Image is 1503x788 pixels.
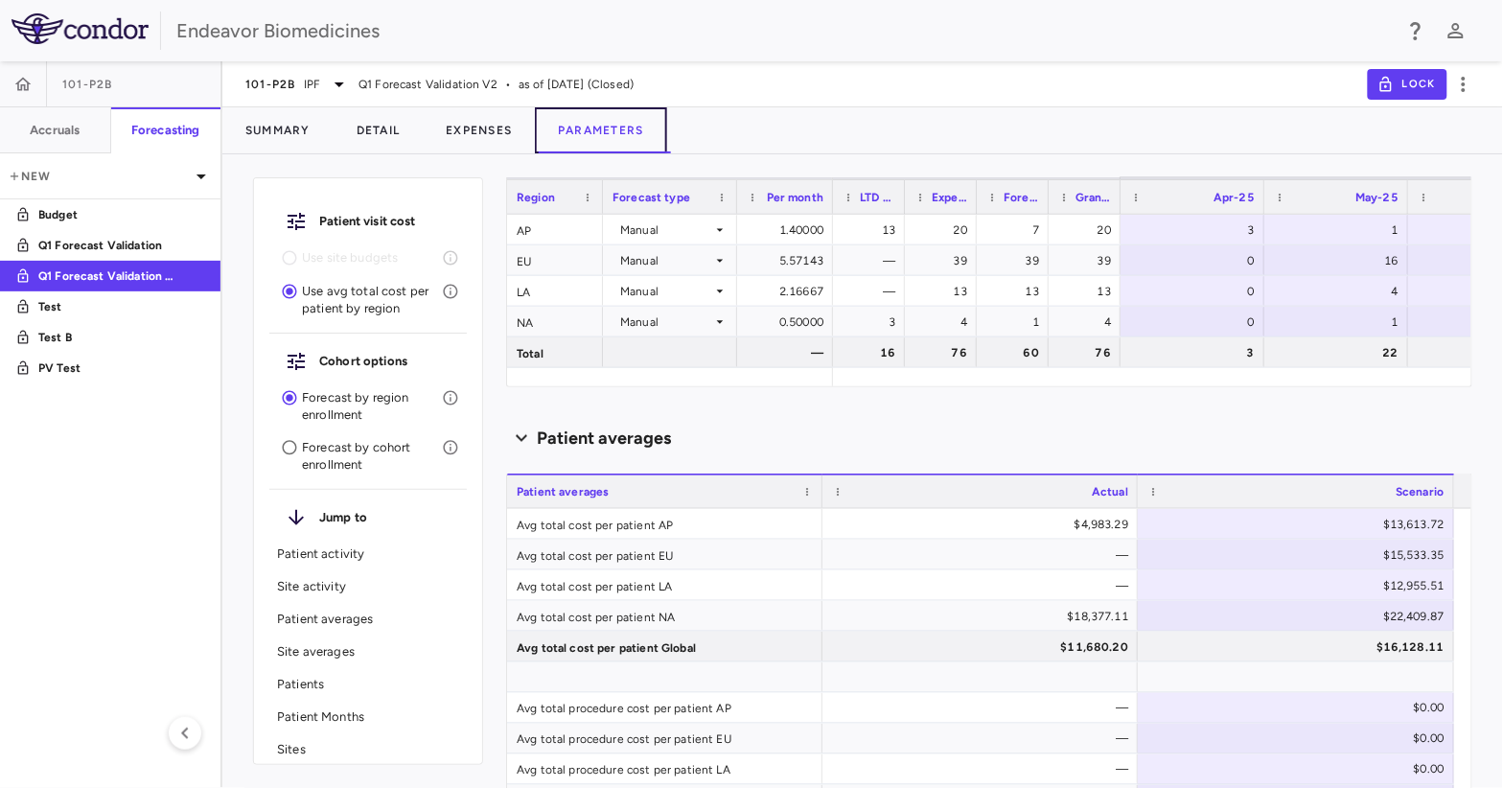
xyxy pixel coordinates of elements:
div: Avg total procedure cost per patient AP [507,693,822,723]
span: Grand total [1075,191,1111,204]
div: 0 [1138,307,1255,337]
div: $0.00 [1155,724,1445,754]
span: Per month [767,191,823,204]
div: Forecast by cohort enrollment [269,431,467,481]
div: 4 [922,307,967,337]
div: $0.00 [1155,754,1445,785]
div: Sites [269,733,467,766]
div: 7 [994,215,1039,245]
div: Avg total cost per patient LA [507,570,822,600]
div: 1 [1282,307,1399,337]
div: — [840,693,1128,724]
div: Patient visit cost [269,201,467,242]
span: Actual [1092,485,1128,498]
div: 13 [994,276,1039,307]
p: Site averages [277,643,459,661]
h6: Cohort options [319,353,451,370]
div: 2.16667 [754,276,823,307]
div: 1.40000 [754,215,823,245]
span: • [505,76,511,93]
div: — [754,337,823,368]
div: 0.50000 [754,307,823,337]
div: AP [507,215,603,244]
p: Forecast by cohort enrollment [302,439,442,474]
div: 3 [850,307,895,337]
div: Avg total cost per patient EU [507,540,822,569]
span: Patient averages [517,485,609,498]
div: Cohort options [269,341,467,382]
p: Sites [277,741,459,758]
div: Avg total procedure cost per patient LA [507,754,822,784]
div: 39 [1066,245,1111,276]
svg: Enter a percentage allocation to estimate cohort split for enrollment [442,389,459,406]
div: — [840,540,1128,570]
div: $18,377.11 [840,601,1128,632]
div: — [850,245,895,276]
div: 0 [1138,245,1255,276]
span: Expected trial total [932,191,967,204]
div: 39 [994,245,1039,276]
div: 39 [922,245,967,276]
div: — [850,276,895,307]
div: Manual [620,276,712,307]
p: Budget [38,206,180,223]
div: EU [507,245,603,275]
button: Detail [334,107,424,153]
div: $12,955.51 [1155,570,1445,601]
p: Patient averages [277,611,459,628]
div: 76 [1066,337,1111,368]
span: Apr-25 [1214,191,1255,204]
div: 22 [1282,337,1399,368]
div: Patient Months [269,701,467,733]
div: Avg total cost per patient AP [507,509,822,539]
div: Manual [620,307,712,337]
svg: Use an average monthly cost for each forecasted patient to calculate investigator fees [442,283,459,300]
div: Total [507,337,603,367]
div: Avg total cost per patient NA [507,601,822,631]
div: — [840,724,1128,754]
div: $22,409.87 [1155,601,1445,632]
div: $13,613.72 [1155,509,1445,540]
p: Patient activity [277,545,459,563]
div: Avg total cost per patient Global [507,632,822,661]
span: Q1 Forecast Validation V2 [358,76,497,93]
span: 101-P2B [62,77,113,92]
div: Patients [269,668,467,701]
div: Endeavor Biomedicines [176,16,1392,45]
div: LA [507,276,603,306]
span: May-25 [1355,191,1399,204]
div: $0.00 [1155,693,1445,724]
button: Summary [222,107,334,153]
h6: Patient averages [537,426,671,452]
p: Test [38,298,180,315]
button: Lock [1368,69,1447,100]
div: Avg total procedure cost per patient EU [507,724,822,753]
div: 16 [1282,245,1399,276]
p: PV Test [38,359,180,377]
div: 13 [1066,276,1111,307]
div: 4 [1066,307,1111,337]
div: Jump to [269,498,467,538]
li: To use site budgets, you must enter enrollment by cohort for accuracy [269,242,467,275]
span: LTD actual [860,191,895,204]
p: Patient Months [277,708,459,726]
div: 4 [1282,276,1399,307]
div: $16,128.11 [1155,632,1445,662]
span: 101-P2B [245,77,296,92]
div: 13 [922,276,967,307]
span: Forecasted total [1004,191,1039,204]
div: Patient activity [269,538,467,570]
h6: Jump to [319,509,451,526]
div: Site averages [269,636,467,668]
div: Use avg total cost per patient by region [269,275,467,325]
p: Site activity [277,578,459,595]
div: 1 [1282,215,1399,245]
p: Q1 Forecast Validation V2 [38,267,180,285]
span: Region [517,191,555,204]
button: Parameters [535,107,667,153]
span: IPF [304,76,320,93]
div: $11,680.20 [840,632,1128,662]
div: 13 [850,215,895,245]
div: — [840,570,1128,601]
p: Q1 Forecast Validation [38,237,180,254]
